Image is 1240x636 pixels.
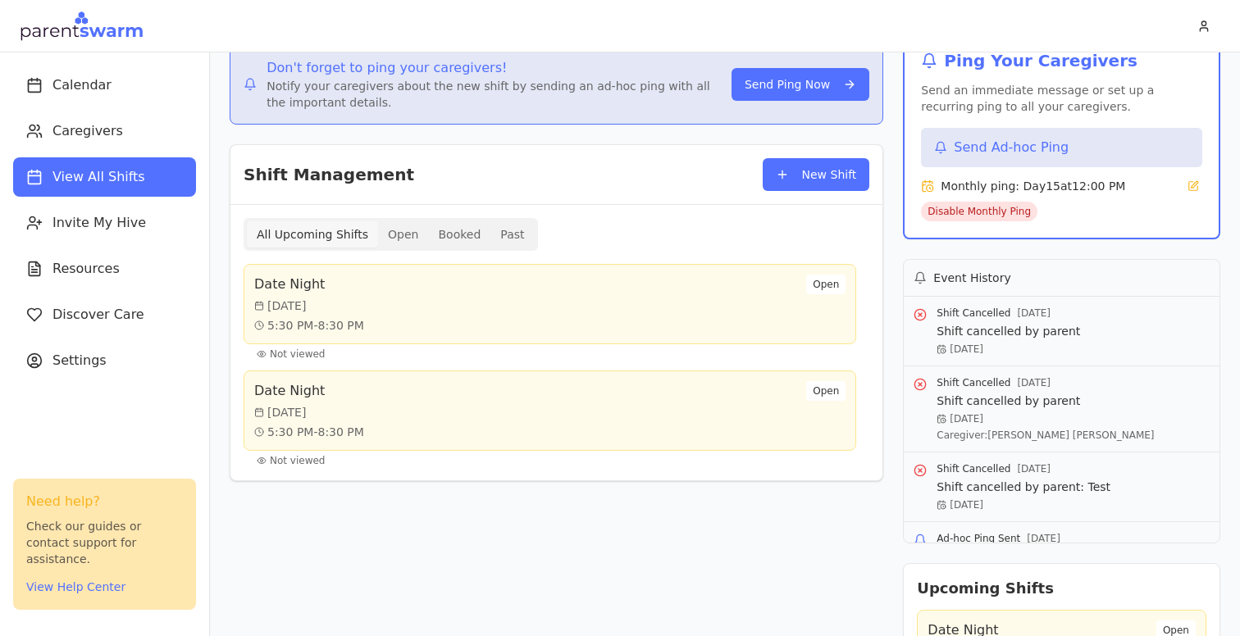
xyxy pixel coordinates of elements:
span: [DATE] [1017,307,1051,320]
p: Caregiver: [PERSON_NAME] [PERSON_NAME] [937,429,1154,442]
h3: Event History [933,270,1010,286]
span: Settings [52,351,107,370]
span: [DATE] [267,298,306,314]
button: Disable Monthly Ping [921,202,1037,221]
button: Send Ping Now [732,68,869,101]
p: Shift cancelled by parent: Test [937,479,1110,495]
div: Open [806,275,846,294]
span: Caregivers [52,121,123,141]
h3: Don't forget to ping your caregivers! [267,58,732,78]
p: Notify your caregivers about the new shift by sending an ad-hoc ping with all the important details. [267,78,732,111]
p: Shift cancelled by parent [937,323,1080,339]
h3: Date Night [254,275,364,294]
h2: Ping Your Caregivers [921,49,1202,72]
button: Invite My Hive [13,203,196,243]
span: 5:30 PM - 8:30 PM [267,317,364,334]
button: Send Ad-hoc Ping [921,128,1202,167]
span: Not viewed [270,454,325,467]
button: Resources [13,249,196,288]
span: Discover Care [52,305,144,325]
span: View All Shifts [52,167,145,187]
span: [DATE] [1017,462,1051,475]
button: New Shift [763,158,870,191]
span: [DATE] [1017,376,1051,389]
span: Calendar [52,75,112,95]
h3: Need help? [26,492,183,511]
h2: Upcoming Shifts [917,577,1206,600]
span: [DATE] [267,404,306,420]
p: [DATE] [937,498,1110,511]
button: Caregivers [13,111,196,151]
p: Check our guides or contact support for assistance. [26,518,183,567]
span: [DATE] [1027,532,1060,545]
button: Discover Care [13,295,196,334]
p: Shift cancelled by parent [937,393,1154,409]
h2: Shift Management [244,163,414,186]
span: Invite My Hive [52,213,146,233]
button: Past [490,221,534,248]
span: Send Ad-hoc Ping [954,138,1069,157]
p: [DATE] [937,343,1080,356]
button: Open [378,221,428,248]
span: Shift Cancelled [937,307,1010,320]
span: Not viewed [270,348,325,361]
button: Booked [428,221,490,248]
span: Monthly ping: Day 15 at 12:00 PM [941,178,1125,194]
button: View All Shifts [13,157,196,197]
h3: Date Night [254,381,364,401]
div: Open [806,381,846,401]
span: Resources [52,259,120,279]
button: All Upcoming Shifts [247,221,378,248]
p: Send an immediate message or set up a recurring ping to all your caregivers. [921,82,1202,115]
img: Parentswarm Logo [20,10,144,43]
button: Settings [13,341,196,380]
span: Shift Cancelled [937,462,1010,475]
span: Ad-hoc Ping Sent [937,532,1020,545]
button: Calendar [13,66,196,105]
span: 5:30 PM - 8:30 PM [267,424,364,440]
span: Shift Cancelled [937,376,1010,389]
p: [DATE] [937,412,1154,425]
button: View Help Center [26,579,125,595]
